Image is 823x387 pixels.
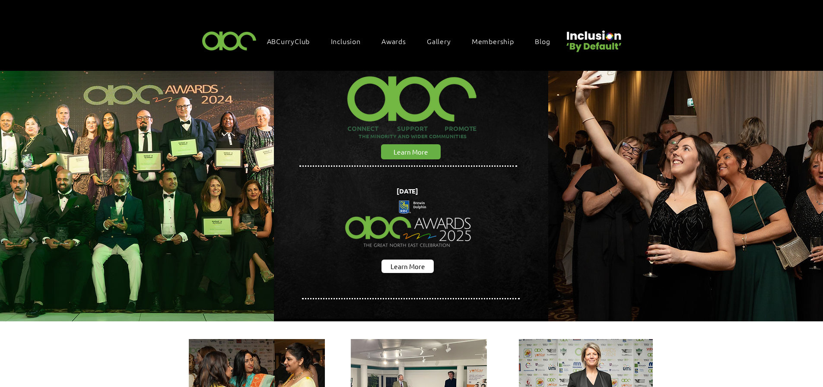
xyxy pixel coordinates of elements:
[531,32,563,50] a: Blog
[263,32,563,50] nav: Site
[200,28,259,53] img: ABC-Logo-Blank-Background-01-01-2.png
[267,36,310,46] span: ABCurryClub
[423,32,464,50] a: Gallery
[397,187,418,195] span: [DATE]
[381,260,434,273] a: Learn More
[274,71,549,319] img: abc background hero black.png
[331,36,361,46] span: Inclusion
[391,262,425,271] span: Learn More
[337,184,480,264] img: Northern Insights Double Pager Apr 2025.png
[563,23,623,53] img: Untitled design (22).png
[347,124,477,133] span: CONNECT SUPPORT PROMOTE
[472,36,514,46] span: Membership
[381,36,406,46] span: Awards
[377,32,419,50] div: Awards
[359,133,467,140] span: THE MINORITY AND WIDER COMMUNITIES
[535,36,550,46] span: Blog
[394,147,428,156] span: Learn More
[263,32,323,50] a: ABCurryClub
[343,65,481,124] img: ABC-Logo-Blank-Background-01-01-2_edited.png
[427,36,451,46] span: Gallery
[327,32,374,50] div: Inclusion
[467,32,527,50] a: Membership
[381,144,441,159] a: Learn More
